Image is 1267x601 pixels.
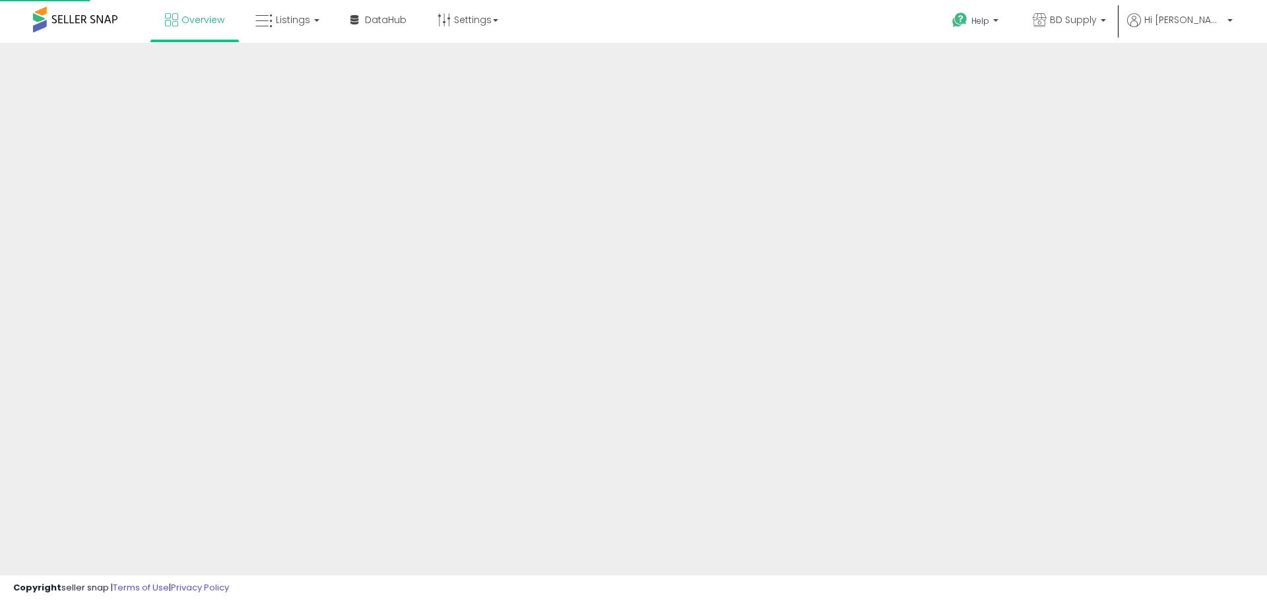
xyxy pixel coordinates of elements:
[971,15,989,26] span: Help
[181,13,224,26] span: Overview
[13,581,61,594] strong: Copyright
[942,2,1012,43] a: Help
[1144,13,1223,26] span: Hi [PERSON_NAME]
[365,13,406,26] span: DataHub
[13,582,229,594] div: seller snap | |
[952,12,968,28] i: Get Help
[113,581,169,594] a: Terms of Use
[276,13,310,26] span: Listings
[1127,13,1233,43] a: Hi [PERSON_NAME]
[1050,13,1097,26] span: BD Supply
[171,581,229,594] a: Privacy Policy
